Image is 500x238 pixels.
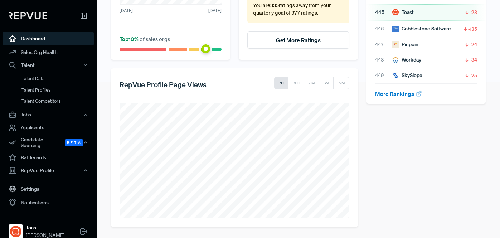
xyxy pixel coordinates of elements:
span: 446 [375,25,392,33]
span: -23 [470,9,477,16]
span: -135 [468,25,477,33]
a: Talent Competitors [13,96,103,107]
div: Cobblestone Software [392,25,451,33]
strong: Toast [26,224,64,232]
img: Toast [10,226,21,237]
h5: RepVue Profile Page Views [120,80,207,89]
span: 449 [375,72,392,79]
p: You are 335 ratings away from your quarterly goal of 377 ratings . [253,2,344,17]
span: [DATE] [120,8,133,14]
a: Applicants [3,121,94,135]
img: RepVue [9,12,47,19]
span: 447 [375,41,392,48]
button: 30D [288,77,305,89]
button: Talent [3,59,94,71]
button: 6M [319,77,334,89]
a: Settings [3,182,94,196]
img: SkySlope [392,72,399,79]
span: -24 [470,41,477,48]
span: of sales orgs [120,35,170,43]
img: Pinpoint [392,41,399,48]
img: Toast [392,9,399,15]
span: [DATE] [208,8,222,14]
button: 3M [305,77,319,89]
a: Sales Org Health [3,45,94,59]
button: RepVue Profile [3,164,94,176]
button: 7D [274,77,288,89]
button: 12M [333,77,349,89]
img: Workday [392,57,399,63]
div: SkySlope [392,72,422,79]
button: Candidate Sourcing Beta [3,135,94,151]
span: Beta [65,139,83,146]
a: Battlecards [3,151,94,164]
div: Workday [392,56,421,64]
img: Cobblestone Software [392,26,399,32]
div: Toast [392,9,414,16]
a: Talent Data [13,73,103,84]
a: More Rankings [375,90,422,97]
button: Jobs [3,109,94,121]
span: -34 [470,56,477,63]
a: Dashboard [3,32,94,45]
div: Pinpoint [392,41,420,48]
span: Top 10 % [120,35,140,43]
div: Candidate Sourcing [3,135,94,151]
button: Get More Ratings [247,31,349,49]
span: 448 [375,56,392,64]
a: Talent Profiles [13,84,103,96]
span: -25 [470,72,477,79]
span: 445 [375,9,392,16]
a: Notifications [3,196,94,209]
